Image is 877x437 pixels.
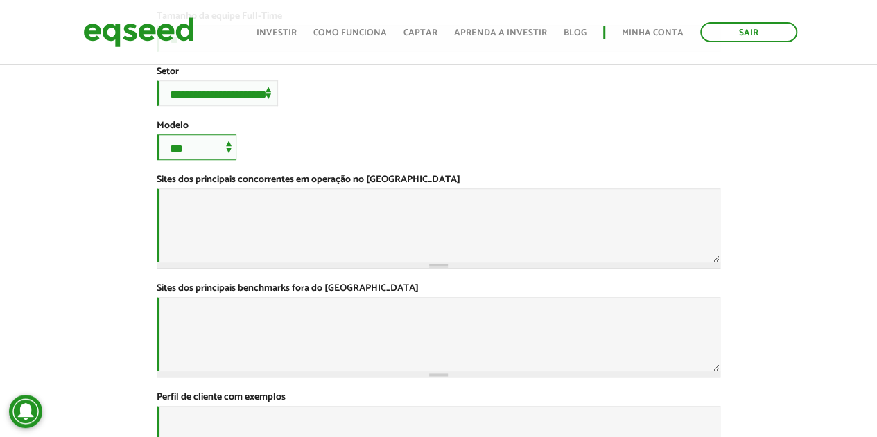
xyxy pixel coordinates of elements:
[622,28,684,37] a: Minha conta
[564,28,587,37] a: Blog
[157,121,189,131] label: Modelo
[403,28,437,37] a: Captar
[157,175,460,185] label: Sites dos principais concorrentes em operação no [GEOGRAPHIC_DATA]
[313,28,387,37] a: Como funciona
[700,22,797,42] a: Sair
[257,28,297,37] a: Investir
[157,393,286,402] label: Perfil de cliente com exemplos
[83,14,194,51] img: EqSeed
[454,28,547,37] a: Aprenda a investir
[157,67,179,77] label: Setor
[157,284,419,294] label: Sites dos principais benchmarks fora do [GEOGRAPHIC_DATA]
